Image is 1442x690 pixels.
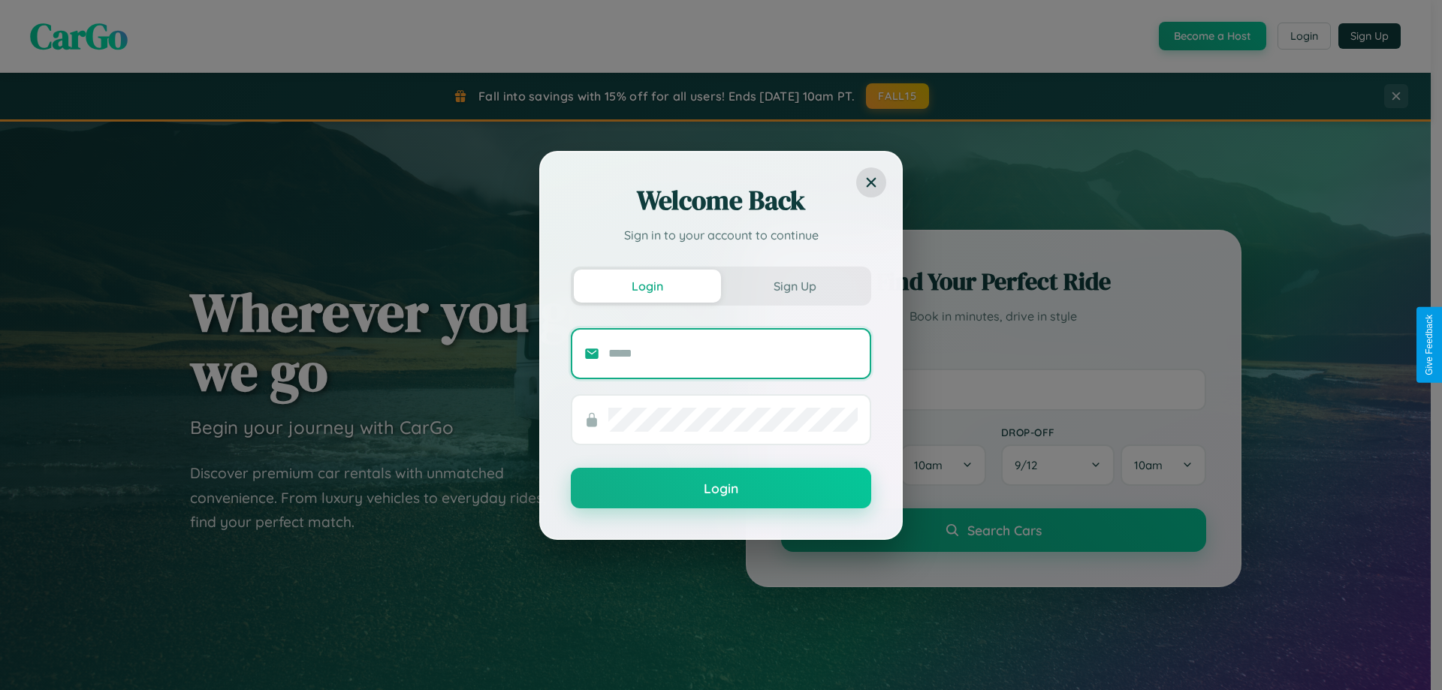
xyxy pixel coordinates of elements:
[571,468,871,508] button: Login
[721,270,868,303] button: Sign Up
[1424,315,1434,375] div: Give Feedback
[574,270,721,303] button: Login
[571,226,871,244] p: Sign in to your account to continue
[571,182,871,218] h2: Welcome Back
